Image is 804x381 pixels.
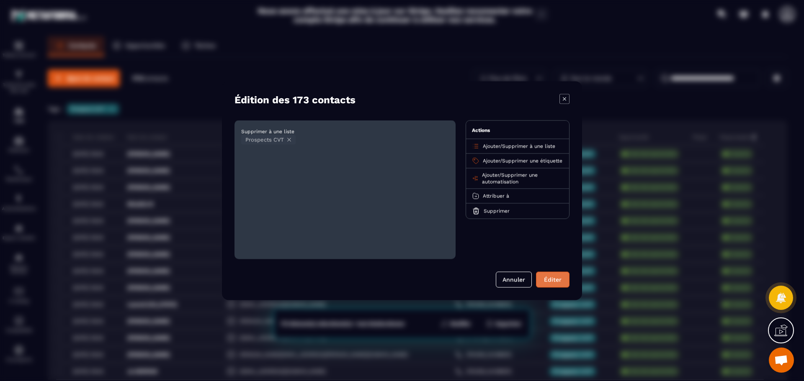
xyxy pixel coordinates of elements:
[482,172,499,178] span: Ajouter
[502,143,555,149] span: Supprimer à une liste
[483,143,555,149] p: /
[484,208,510,214] span: Supprimer
[502,158,562,164] span: Supprimer une étiquette
[483,193,509,199] span: Attribuer à
[483,143,500,149] span: Ajouter
[483,157,562,164] p: /
[536,271,569,287] button: Éditer
[769,348,794,373] div: Ouvrir le chat
[482,171,563,185] p: /
[496,271,532,287] button: Annuler
[241,128,294,134] span: Supprimer à une liste
[245,136,284,143] span: Prospects CVT
[483,158,500,164] span: Ajouter
[482,172,538,184] span: Supprimer une automatisation
[234,94,356,105] h4: Édition des 173 contacts
[472,127,490,133] span: Actions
